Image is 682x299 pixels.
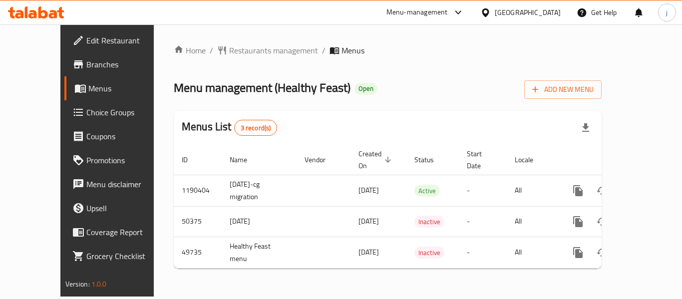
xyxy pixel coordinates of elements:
a: Home [174,44,206,56]
div: [GEOGRAPHIC_DATA] [495,7,561,18]
span: [DATE] [358,215,379,228]
span: Name [230,154,260,166]
a: Menu disclaimer [64,172,174,196]
span: Menu disclaimer [86,178,166,190]
span: Coverage Report [86,226,166,238]
span: Menu management ( Healthy Feast ) [174,76,350,99]
a: Menus [64,76,174,100]
button: Change Status [590,179,614,203]
span: [DATE] [358,246,379,259]
span: Upsell [86,202,166,214]
a: Promotions [64,148,174,172]
span: Active [414,185,440,197]
span: Grocery Checklist [86,250,166,262]
span: [DATE] [358,184,379,197]
span: ID [182,154,201,166]
span: Add New Menu [532,83,594,96]
span: Inactive [414,247,444,259]
span: Menus [341,44,364,56]
span: Start Date [467,148,495,172]
button: more [566,241,590,265]
td: - [459,206,507,237]
span: Promotions [86,154,166,166]
span: 3 record(s) [235,123,277,133]
span: Edit Restaurant [86,34,166,46]
td: 50375 [174,206,222,237]
span: Restaurants management [229,44,318,56]
td: - [459,175,507,206]
span: 1.0.0 [91,278,107,291]
a: Upsell [64,196,174,220]
span: Choice Groups [86,106,166,118]
div: Export file [574,116,598,140]
td: 1190404 [174,175,222,206]
button: more [566,179,590,203]
td: All [507,206,558,237]
div: Open [354,83,377,95]
span: Menus [88,82,166,94]
span: Status [414,154,447,166]
a: Edit Restaurant [64,28,174,52]
span: Version: [65,278,90,291]
a: Grocery Checklist [64,244,174,268]
li: / [322,44,326,56]
a: Restaurants management [217,44,318,56]
span: j [666,7,668,18]
div: Menu-management [386,6,448,18]
td: Healthy Feast menu [222,237,297,268]
a: Coupons [64,124,174,148]
a: Coverage Report [64,220,174,244]
td: - [459,237,507,268]
button: Change Status [590,210,614,234]
span: Inactive [414,216,444,228]
td: 49735 [174,237,222,268]
table: enhanced table [174,145,670,269]
li: / [210,44,213,56]
td: All [507,175,558,206]
th: Actions [558,145,670,175]
td: [DATE] [222,206,297,237]
a: Branches [64,52,174,76]
h2: Menus List [182,119,277,136]
a: Choice Groups [64,100,174,124]
span: Created On [358,148,394,172]
button: more [566,210,590,234]
button: Change Status [590,241,614,265]
nav: breadcrumb [174,44,602,56]
span: Branches [86,58,166,70]
span: Open [354,84,377,93]
span: Vendor [305,154,339,166]
button: Add New Menu [524,80,602,99]
td: All [507,237,558,268]
span: Coupons [86,130,166,142]
span: Locale [515,154,546,166]
td: [DATE]-cg migration [222,175,297,206]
